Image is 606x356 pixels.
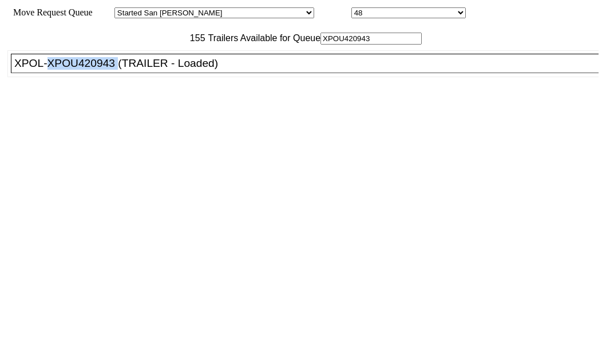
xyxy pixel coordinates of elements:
[94,7,112,17] span: Area
[184,33,205,43] span: 155
[14,57,605,70] div: XPOL-XPOU420943 (TRAILER - Loaded)
[205,33,321,43] span: Trailers Available for Queue
[316,7,349,17] span: Location
[7,7,93,17] span: Move Request Queue
[320,33,422,45] input: Filter Available Trailers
